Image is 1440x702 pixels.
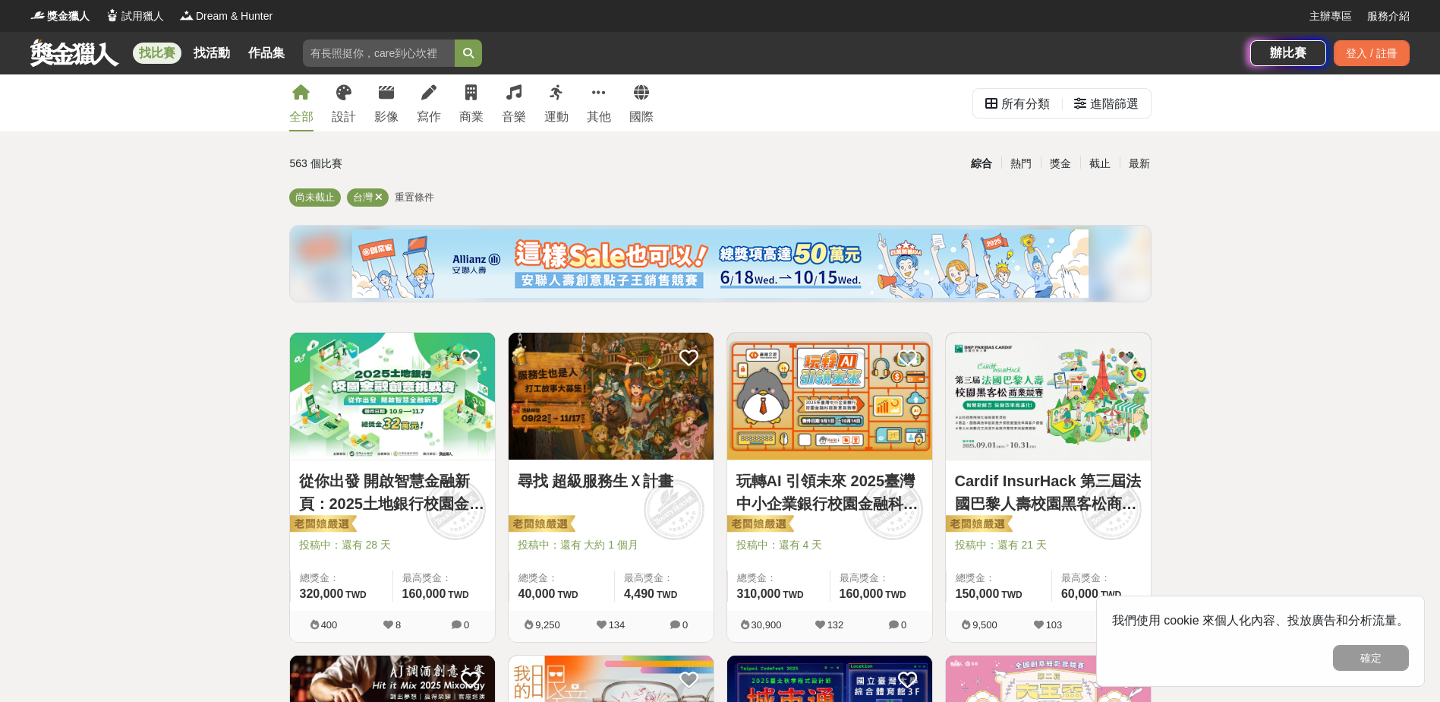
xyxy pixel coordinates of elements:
[1001,590,1022,600] span: TWD
[1061,571,1142,586] span: 最高獎金：
[502,74,526,131] a: 音樂
[737,571,821,586] span: 總獎金：
[1333,645,1409,671] button: 確定
[955,470,1142,515] a: Cardif InsurHack 第三屆法國巴黎人壽校園黑客松商業競賽
[727,333,932,460] a: Cover Image
[840,587,884,600] span: 160,000
[956,571,1042,586] span: 總獎金：
[1334,40,1410,66] div: 登入 / 註冊
[1120,150,1159,177] div: 最新
[972,619,997,631] span: 9,500
[448,590,468,600] span: TWD
[956,587,1000,600] span: 150,000
[1112,614,1409,627] span: 我們使用 cookie 來個人化內容、投放廣告和分析流量。
[557,590,578,600] span: TWD
[105,8,120,23] img: Logo
[624,571,704,586] span: 最高獎金：
[1367,8,1410,24] a: 服務介紹
[299,537,486,553] span: 投稿中：還有 28 天
[289,108,314,126] div: 全部
[901,619,906,631] span: 0
[417,74,441,131] a: 寫作
[518,587,556,600] span: 40,000
[736,537,923,553] span: 投稿中：還有 4 天
[737,587,781,600] span: 310,000
[289,74,314,131] a: 全部
[783,590,803,600] span: TWD
[1001,150,1041,177] div: 熱門
[303,40,455,67] input: 有長照挺你，care到心坎裡！青春出手，拍出照顧 影音徵件活動
[179,8,194,23] img: Logo
[657,590,677,600] span: TWD
[242,43,291,64] a: 作品集
[417,108,441,126] div: 寫作
[352,229,1089,298] img: cf4fb443-4ad2-4338-9fa3-b46b0bf5d316.png
[1046,619,1063,631] span: 103
[840,571,923,586] span: 最高獎金：
[290,150,576,177] div: 563 個比賽
[827,619,844,631] span: 132
[946,333,1151,460] a: Cover Image
[587,74,611,131] a: 其他
[736,470,923,515] a: 玩轉AI 引領未來 2025臺灣中小企業銀行校園金融科技創意挑戰賽
[1101,590,1121,600] span: TWD
[509,333,714,460] img: Cover Image
[885,590,906,600] span: TWD
[1309,8,1352,24] a: 主辦專區
[518,470,704,492] a: 尋找 超級服務生Ｘ計畫
[402,571,486,586] span: 最高獎金：
[1041,150,1080,177] div: 獎金
[629,108,654,126] div: 國際
[179,8,273,24] a: LogoDream & Hunter
[395,191,434,203] span: 重置條件
[535,619,560,631] span: 9,250
[321,619,338,631] span: 400
[30,8,90,24] a: Logo獎金獵人
[133,43,181,64] a: 找比賽
[295,191,335,203] span: 尚未截止
[724,514,794,536] img: 老闆娘嚴選
[332,108,356,126] div: 設計
[682,619,688,631] span: 0
[509,333,714,460] a: Cover Image
[459,108,484,126] div: 商業
[955,537,1142,553] span: 投稿中：還有 21 天
[353,191,373,203] span: 台灣
[1001,89,1050,119] div: 所有分類
[624,587,654,600] span: 4,490
[30,8,46,23] img: Logo
[374,74,399,131] a: 影像
[518,571,605,586] span: 總獎金：
[121,8,164,24] span: 試用獵人
[196,8,273,24] span: Dream & Hunter
[374,108,399,126] div: 影像
[1090,89,1139,119] div: 進階篩選
[300,571,383,586] span: 總獎金：
[299,470,486,515] a: 從你出發 開啟智慧金融新頁：2025土地銀行校園金融創意挑戰賽
[300,587,344,600] span: 320,000
[345,590,366,600] span: TWD
[943,514,1013,536] img: 老闆娘嚴選
[1080,150,1120,177] div: 截止
[629,74,654,131] a: 國際
[518,537,704,553] span: 投稿中：還有 大約 1 個月
[544,74,569,131] a: 運動
[287,514,357,536] img: 老闆娘嚴選
[502,108,526,126] div: 音樂
[290,333,495,460] img: Cover Image
[727,333,932,460] img: Cover Image
[544,108,569,126] div: 運動
[946,333,1151,460] img: Cover Image
[105,8,164,24] a: Logo試用獵人
[459,74,484,131] a: 商業
[1250,40,1326,66] a: 辦比賽
[609,619,625,631] span: 134
[506,514,575,536] img: 老闆娘嚴選
[332,74,356,131] a: 設計
[395,619,401,631] span: 8
[962,150,1001,177] div: 綜合
[464,619,469,631] span: 0
[290,333,495,460] a: Cover Image
[187,43,236,64] a: 找活動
